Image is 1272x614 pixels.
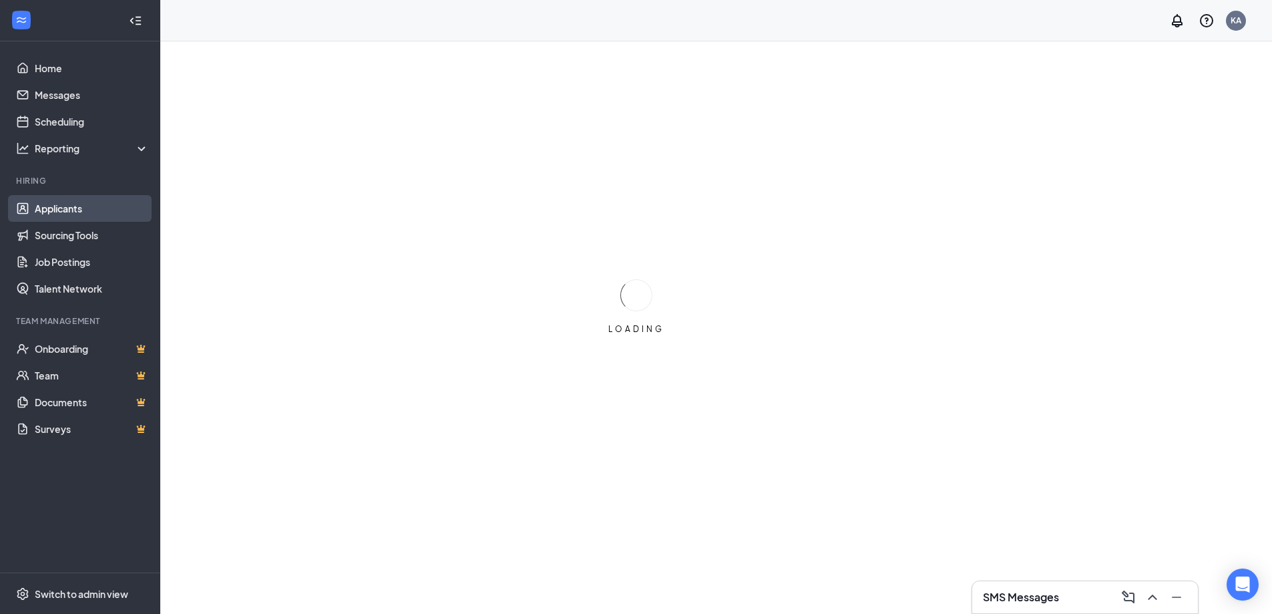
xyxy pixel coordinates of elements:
svg: Analysis [16,142,29,155]
a: Talent Network [35,275,149,302]
div: Hiring [16,175,146,186]
div: LOADING [603,323,670,335]
a: Job Postings [35,249,149,275]
svg: Settings [16,587,29,601]
svg: Notifications [1169,13,1185,29]
div: Switch to admin view [35,587,128,601]
a: SurveysCrown [35,416,149,442]
a: Messages [35,82,149,108]
svg: Minimize [1169,589,1185,605]
h3: SMS Messages [983,590,1059,605]
div: Team Management [16,315,146,327]
svg: Collapse [129,14,142,27]
svg: WorkstreamLogo [15,13,28,27]
a: TeamCrown [35,362,149,389]
button: ComposeMessage [1118,587,1139,608]
button: Minimize [1166,587,1187,608]
a: OnboardingCrown [35,335,149,362]
div: Open Intercom Messenger [1227,569,1259,601]
a: DocumentsCrown [35,389,149,416]
div: Reporting [35,142,150,155]
button: ChevronUp [1142,587,1163,608]
svg: QuestionInfo [1199,13,1215,29]
svg: ChevronUp [1144,589,1160,605]
a: Applicants [35,195,149,222]
div: KA [1231,15,1241,26]
svg: ComposeMessage [1120,589,1136,605]
a: Scheduling [35,108,149,135]
a: Sourcing Tools [35,222,149,249]
a: Home [35,55,149,82]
